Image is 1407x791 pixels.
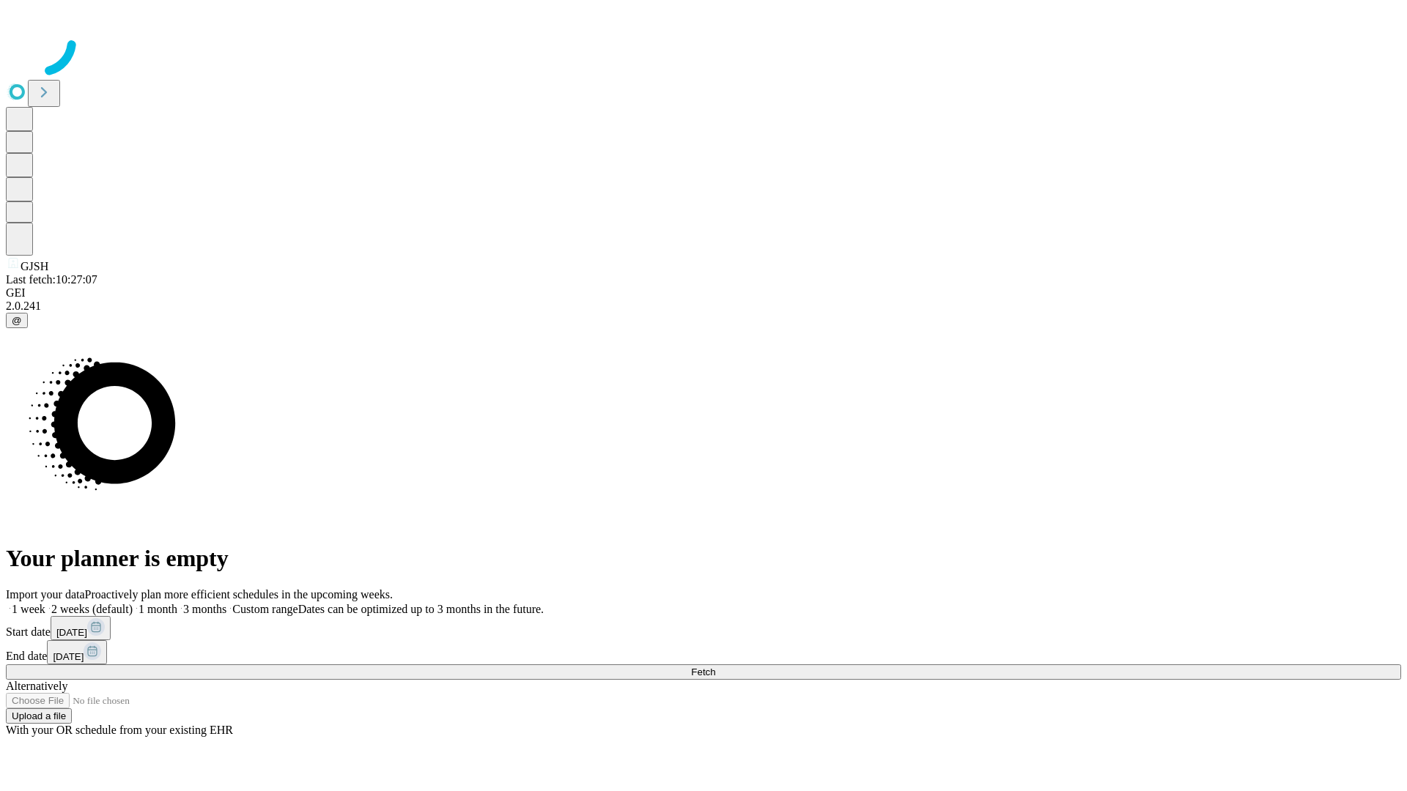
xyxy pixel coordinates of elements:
[12,603,45,615] span: 1 week
[6,313,28,328] button: @
[6,616,1401,640] div: Start date
[6,286,1401,300] div: GEI
[51,616,111,640] button: [DATE]
[6,300,1401,313] div: 2.0.241
[6,680,67,692] span: Alternatively
[6,545,1401,572] h1: Your planner is empty
[6,588,85,601] span: Import your data
[691,666,715,677] span: Fetch
[21,260,48,272] span: GJSH
[47,640,107,664] button: [DATE]
[6,708,72,724] button: Upload a file
[6,273,97,286] span: Last fetch: 10:27:07
[6,664,1401,680] button: Fetch
[6,640,1401,664] div: End date
[51,603,133,615] span: 2 weeks (default)
[183,603,226,615] span: 3 months
[139,603,177,615] span: 1 month
[232,603,298,615] span: Custom range
[53,651,84,662] span: [DATE]
[56,627,87,638] span: [DATE]
[85,588,393,601] span: Proactively plan more efficient schedules in the upcoming weeks.
[298,603,544,615] span: Dates can be optimized up to 3 months in the future.
[12,315,22,326] span: @
[6,724,233,736] span: With your OR schedule from your existing EHR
